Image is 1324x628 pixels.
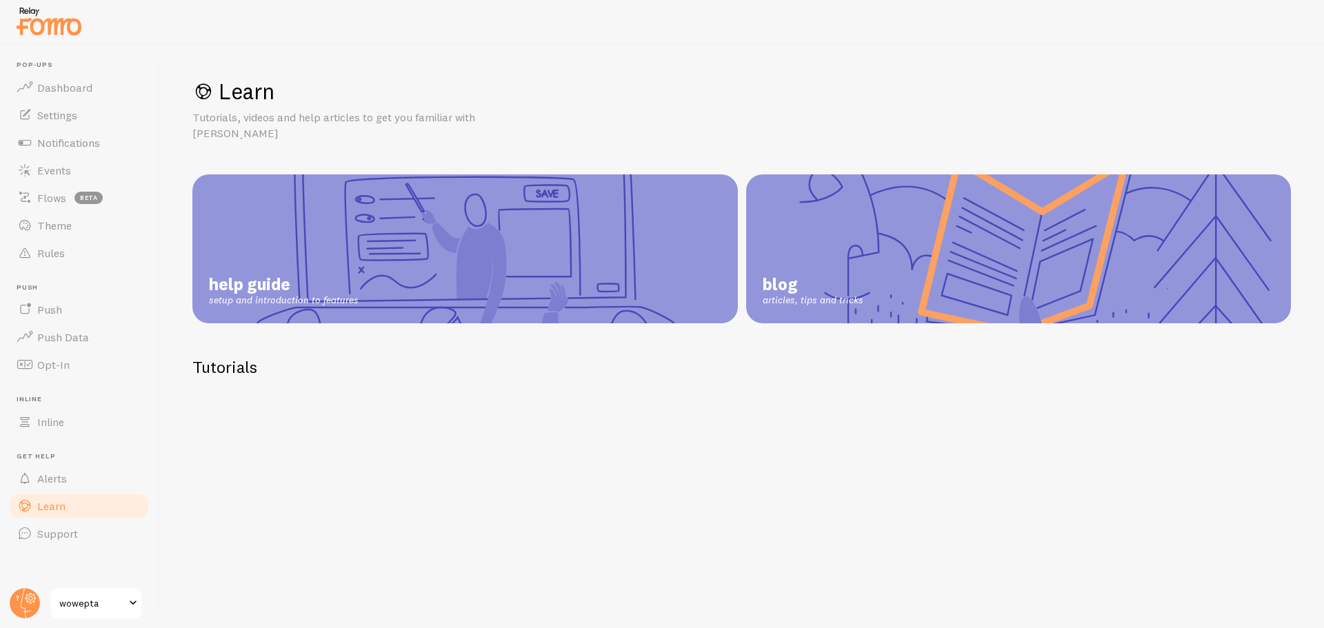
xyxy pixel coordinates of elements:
[59,595,125,611] span: wowepta
[8,351,150,378] a: Opt-In
[37,358,70,372] span: Opt-In
[37,246,65,260] span: Rules
[8,465,150,492] a: Alerts
[37,499,66,513] span: Learn
[8,156,150,184] a: Events
[8,129,150,156] a: Notifications
[763,274,863,294] span: blog
[17,452,150,461] span: Get Help
[8,74,150,101] a: Dashboard
[37,303,62,316] span: Push
[763,294,863,307] span: articles, tips and tricks
[74,192,103,204] span: beta
[192,110,523,141] p: Tutorials, videos and help articles to get you familiar with [PERSON_NAME]
[8,408,150,436] a: Inline
[746,174,1292,323] a: blog articles, tips and tricks
[37,163,71,177] span: Events
[8,520,150,547] a: Support
[37,527,78,540] span: Support
[192,77,1291,105] h1: Learn
[37,330,89,344] span: Push Data
[37,136,100,150] span: Notifications
[8,296,150,323] a: Push
[8,212,150,239] a: Theme
[37,191,66,205] span: Flows
[37,415,64,429] span: Inline
[209,294,359,307] span: setup and introduction to features
[8,239,150,267] a: Rules
[17,395,150,404] span: Inline
[8,101,150,129] a: Settings
[14,3,83,39] img: fomo-relay-logo-orange.svg
[8,323,150,351] a: Push Data
[192,174,738,323] a: help guide setup and introduction to features
[17,61,150,70] span: Pop-ups
[37,81,92,94] span: Dashboard
[37,108,77,122] span: Settings
[17,283,150,292] span: Push
[192,356,1291,378] h2: Tutorials
[8,184,150,212] a: Flows beta
[37,219,72,232] span: Theme
[209,274,359,294] span: help guide
[50,587,143,620] a: wowepta
[37,472,67,485] span: Alerts
[8,492,150,520] a: Learn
